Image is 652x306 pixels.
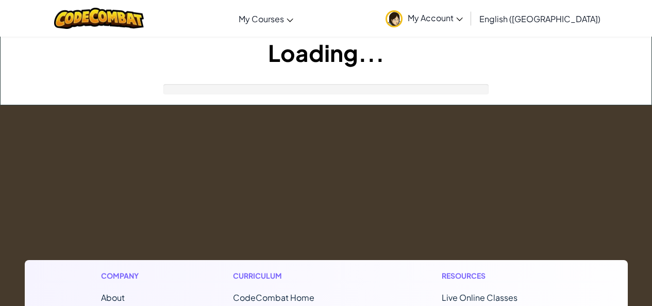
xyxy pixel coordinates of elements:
a: About [101,292,125,303]
a: English ([GEOGRAPHIC_DATA]) [474,5,606,33]
h1: Resources [442,270,551,281]
span: CodeCombat Home [233,292,314,303]
img: CodeCombat logo [54,8,144,29]
span: English ([GEOGRAPHIC_DATA]) [479,13,600,24]
a: My Account [380,2,468,35]
span: My Account [408,12,463,23]
h1: Company [101,270,149,281]
h1: Curriculum [233,270,358,281]
img: avatar [386,10,403,27]
a: My Courses [233,5,298,33]
span: My Courses [239,13,284,24]
h1: Loading... [1,37,651,69]
a: Live Online Classes [442,292,517,303]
